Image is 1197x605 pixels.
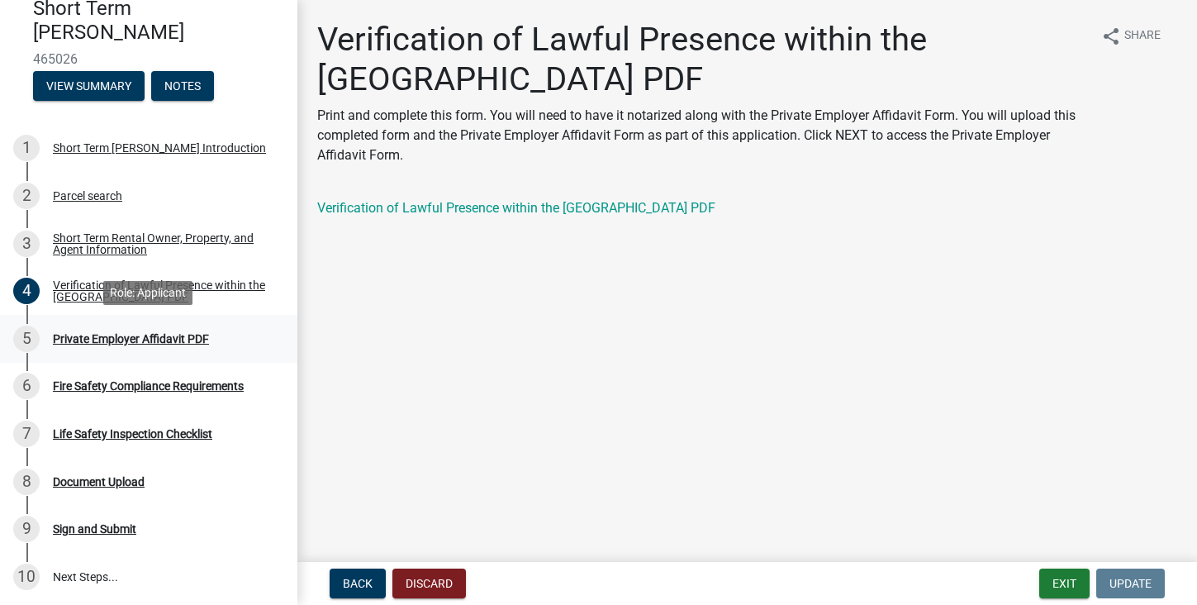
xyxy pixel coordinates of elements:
div: 3 [13,231,40,257]
button: Exit [1039,569,1090,598]
button: shareShare [1088,20,1174,52]
div: 10 [13,564,40,590]
wm-modal-confirm: Summary [33,80,145,93]
span: 465026 [33,51,264,67]
p: Print and complete this form. You will need to have it notarized along with the Private Employer ... [317,106,1088,165]
wm-modal-confirm: Notes [151,80,214,93]
div: Parcel search [53,190,122,202]
div: 4 [13,278,40,304]
div: Role: Applicant [103,281,192,305]
div: 9 [13,516,40,542]
div: Short Term [PERSON_NAME] Introduction [53,142,266,154]
div: 1 [13,135,40,161]
div: Verification of Lawful Presence within the [GEOGRAPHIC_DATA] PDF [53,279,271,302]
button: Back [330,569,386,598]
div: 2 [13,183,40,209]
div: 5 [13,326,40,352]
button: View Summary [33,71,145,101]
div: 8 [13,469,40,495]
i: share [1101,26,1121,46]
div: Short Term Rental Owner, Property, and Agent Information [53,232,271,255]
div: 6 [13,373,40,399]
button: Notes [151,71,214,101]
div: Private Employer Affidavit PDF [53,333,209,345]
div: Sign and Submit [53,523,136,535]
button: Discard [392,569,466,598]
div: Life Safety Inspection Checklist [53,428,212,440]
div: 7 [13,421,40,447]
a: Verification of Lawful Presence within the [GEOGRAPHIC_DATA] PDF [317,200,715,216]
span: Share [1124,26,1161,46]
div: Document Upload [53,476,145,488]
span: Update [1109,577,1152,590]
h1: Verification of Lawful Presence within the [GEOGRAPHIC_DATA] PDF [317,20,1088,99]
button: Update [1096,569,1165,598]
span: Back [343,577,373,590]
div: Fire Safety Compliance Requirements [53,380,244,392]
